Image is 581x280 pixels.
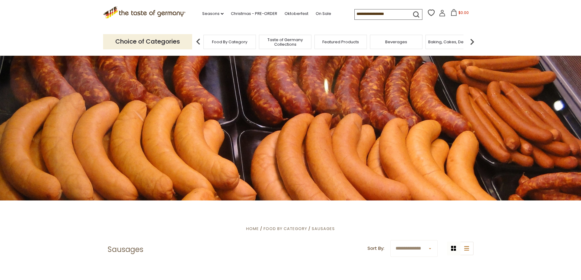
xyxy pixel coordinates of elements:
a: Home [246,226,259,232]
a: Taste of Germany Collections [261,37,310,47]
h1: Sausages [108,245,143,254]
a: Sausages [312,226,335,232]
label: Sort By: [368,245,384,252]
a: On Sale [316,10,331,17]
a: Baking, Cakes, Desserts [428,40,475,44]
a: Oktoberfest [285,10,308,17]
p: Choice of Categories [103,34,192,49]
span: $0.00 [458,10,469,15]
img: next arrow [466,36,478,48]
a: Christmas - PRE-ORDER [231,10,277,17]
button: $0.00 [447,9,473,18]
a: Food By Category [212,40,247,44]
img: previous arrow [192,36,204,48]
a: Beverages [385,40,407,44]
a: Featured Products [322,40,359,44]
a: Seasons [202,10,224,17]
a: Food By Category [264,226,307,232]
